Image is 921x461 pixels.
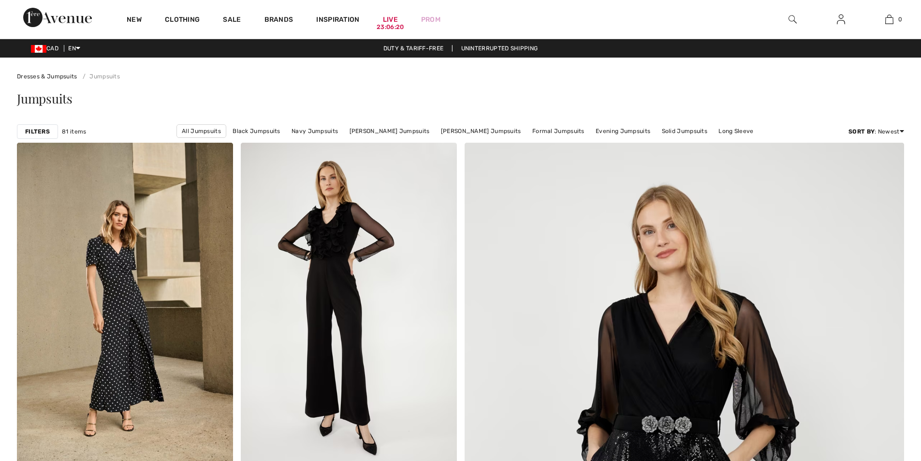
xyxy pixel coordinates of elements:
a: Sale [223,15,241,26]
img: My Bag [885,14,893,25]
a: All Jumpsuits [176,124,226,138]
img: Canadian Dollar [31,45,46,53]
a: Sign In [829,14,853,26]
a: Prom [421,15,440,25]
span: Inspiration [316,15,359,26]
a: Navy Jumpsuits [287,125,343,137]
a: Clothing [165,15,200,26]
a: Formal Jumpsuits [527,125,589,137]
span: 0 [898,15,902,24]
a: Brands [264,15,293,26]
span: CAD [31,45,62,52]
a: New [127,15,142,26]
a: Jumpsuits [79,73,120,80]
span: Jumpsuits [17,90,73,107]
strong: Filters [25,127,50,136]
iframe: Opens a widget where you can chat to one of our agents [860,388,911,413]
div: 23:06:20 [377,23,404,32]
img: 1ère Avenue [23,8,92,27]
a: Solid Jumpsuits [657,125,713,137]
a: Black Jumpsuits [228,125,285,137]
img: My Info [837,14,845,25]
span: EN [68,45,80,52]
strong: Sort By [848,128,875,135]
a: [PERSON_NAME] Jumpsuits [436,125,526,137]
img: search the website [789,14,797,25]
a: Evening Jumpsuits [591,125,655,137]
a: Dresses & Jumpsuits [17,73,77,80]
div: : Newest [848,127,904,136]
a: Live23:06:20 [383,15,398,25]
a: Long Sleeve [714,125,758,137]
span: 81 items [62,127,86,136]
a: 0 [865,14,913,25]
a: [PERSON_NAME] Jumpsuits [345,125,435,137]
